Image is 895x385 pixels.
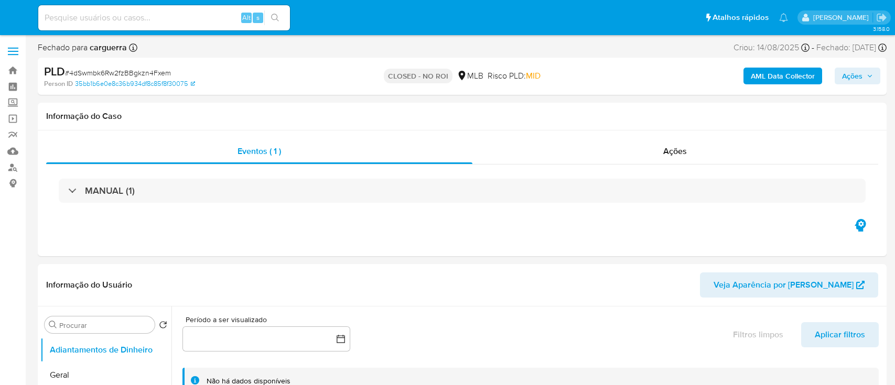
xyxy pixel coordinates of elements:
[713,12,769,23] span: Atalhos rápidos
[88,41,127,53] b: carguerra
[40,337,171,362] button: Adiantamentos de Dinheiro
[238,145,281,157] span: Eventos ( 1 )
[842,68,862,84] span: Ações
[242,13,251,23] span: Alt
[816,42,887,53] div: Fechado: [DATE]
[700,272,878,298] button: Veja Aparência por [PERSON_NAME]
[264,10,286,25] button: search-icon
[256,13,260,23] span: s
[44,79,73,89] b: Person ID
[751,68,815,84] b: AML Data Collector
[159,321,167,332] button: Retornar ao pedido padrão
[46,280,132,290] h1: Informação do Usuário
[488,70,541,82] span: Risco PLD:
[384,69,452,83] p: CLOSED - NO ROI
[75,79,195,89] a: 35bb1b6e0e8c36b934df8c85f8f30075
[714,272,854,298] span: Veja Aparência por [PERSON_NAME]
[734,42,810,53] div: Criou: 14/08/2025
[526,70,541,82] span: MID
[663,145,687,157] span: Ações
[59,179,866,203] div: MANUAL (1)
[49,321,57,329] button: Procurar
[743,68,822,84] button: AML Data Collector
[812,42,814,53] span: -
[813,13,872,23] p: carlos.guerra@mercadopago.com.br
[457,70,483,82] div: MLB
[779,13,788,22] a: Notificações
[38,42,127,53] span: Fechado para
[85,185,135,196] h3: MANUAL (1)
[65,68,171,78] span: # 4dSwmbk6Rw2fzBBgkzn4Fxem
[44,63,65,80] b: PLD
[38,11,290,25] input: Pesquise usuários ou casos...
[46,111,878,122] h1: Informação do Caso
[835,68,880,84] button: Ações
[59,321,150,330] input: Procurar
[876,12,887,23] a: Sair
